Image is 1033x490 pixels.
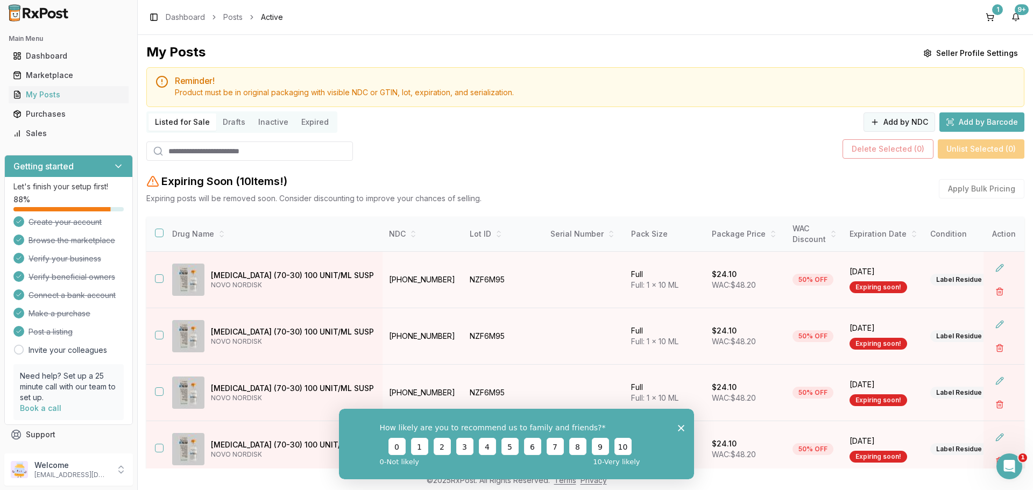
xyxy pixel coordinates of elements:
div: 50% OFF [793,443,833,455]
p: Need help? Set up a 25 minute call with our team to set up. [20,371,117,403]
button: Edit [990,428,1009,447]
button: Drafts [216,113,252,131]
p: [MEDICAL_DATA] (70-30) 100 UNIT/ML SUSP [211,383,374,394]
p: $24.10 [712,325,737,336]
span: [DATE] [850,323,917,333]
span: WAC: $48.20 [712,280,756,289]
button: Sales [4,125,133,142]
td: NZF6M95 [463,365,544,421]
a: Invite your colleagues [29,345,107,356]
th: Pack Size [625,217,705,252]
td: [PHONE_NUMBER] [383,252,463,308]
button: Marketplace [4,67,133,84]
span: 1 [1018,453,1027,462]
a: Book a call [20,403,61,413]
div: Expiring soon! [850,338,907,350]
div: Dashboard [13,51,124,61]
p: NOVO NORDISK [211,337,374,346]
div: 1 [992,4,1003,15]
a: My Posts [9,85,129,104]
p: $24.10 [712,438,737,449]
div: WAC Discount [793,223,837,245]
div: 9+ [1015,4,1029,15]
div: Label Residue [930,274,988,286]
div: Label Residue [930,443,988,455]
a: Marketplace [9,66,129,85]
span: Verify your business [29,253,101,264]
a: Dashboard [166,12,205,23]
a: Privacy [581,475,607,485]
div: My Posts [13,89,124,100]
div: Drug Name [172,229,374,239]
div: Sales [13,128,124,139]
img: NovoLIN 70/30 (70-30) 100 UNIT/ML SUSP [172,320,204,352]
a: Purchases [9,104,129,124]
div: NDC [389,229,457,239]
div: Marketplace [13,70,124,81]
span: Post a listing [29,326,73,337]
p: Let's finish your setup first! [13,181,124,192]
button: Delete [990,395,1009,414]
td: Full [625,252,705,308]
p: Welcome [34,460,109,471]
div: Label Residue [930,387,988,399]
p: [MEDICAL_DATA] (70-30) 100 UNIT/ML SUSP [211,270,374,281]
span: [DATE] [850,436,917,446]
h2: Main Menu [9,34,129,43]
p: $24.10 [712,269,737,280]
a: Terms [554,475,576,485]
span: [DATE] [850,379,917,390]
div: Expiring soon! [850,451,907,463]
nav: breadcrumb [166,12,283,23]
td: [PHONE_NUMBER] [383,308,463,365]
iframe: Intercom live chat [996,453,1022,479]
div: Serial Number [550,229,618,239]
span: Active [261,12,283,23]
button: My Posts [4,86,133,103]
div: 50% OFF [793,274,833,286]
h5: Reminder! [175,76,1015,85]
p: NOVO NORDISK [211,394,374,402]
td: NZF6M95 [463,252,544,308]
div: Product must be in original packaging with visible NDC or GTIN, lot, expiration, and serialization. [175,87,1015,98]
span: Full: 1 x 10 ML [631,280,678,289]
button: 9+ [1007,9,1024,26]
th: Condition [924,217,1004,252]
p: Expiring posts will be removed soon. Consider discounting to improve your chances of selling. [146,193,482,204]
button: Delete [990,282,1009,301]
h3: Getting started [13,160,74,173]
span: Full: 1 x 10 ML [631,337,678,346]
span: Connect a bank account [29,290,116,301]
span: [DATE] [850,266,917,277]
span: 88 % [13,194,30,205]
img: User avatar [11,461,28,478]
div: Label Residue [930,330,988,342]
td: Full [625,365,705,421]
button: Edit [990,258,1009,278]
p: NOVO NORDISK [211,281,374,289]
a: Dashboard [9,46,129,66]
span: Full: 1 x 10 ML [631,393,678,402]
span: Browse the marketplace [29,235,115,246]
button: 1 [981,9,999,26]
td: [PHONE_NUMBER] [383,365,463,421]
img: RxPost Logo [4,4,73,22]
button: Dashboard [4,47,133,65]
th: Action [984,217,1024,252]
div: My Posts [146,44,206,63]
button: Edit [990,371,1009,390]
td: NZF6M95 [463,308,544,365]
p: $24.10 [712,382,737,393]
